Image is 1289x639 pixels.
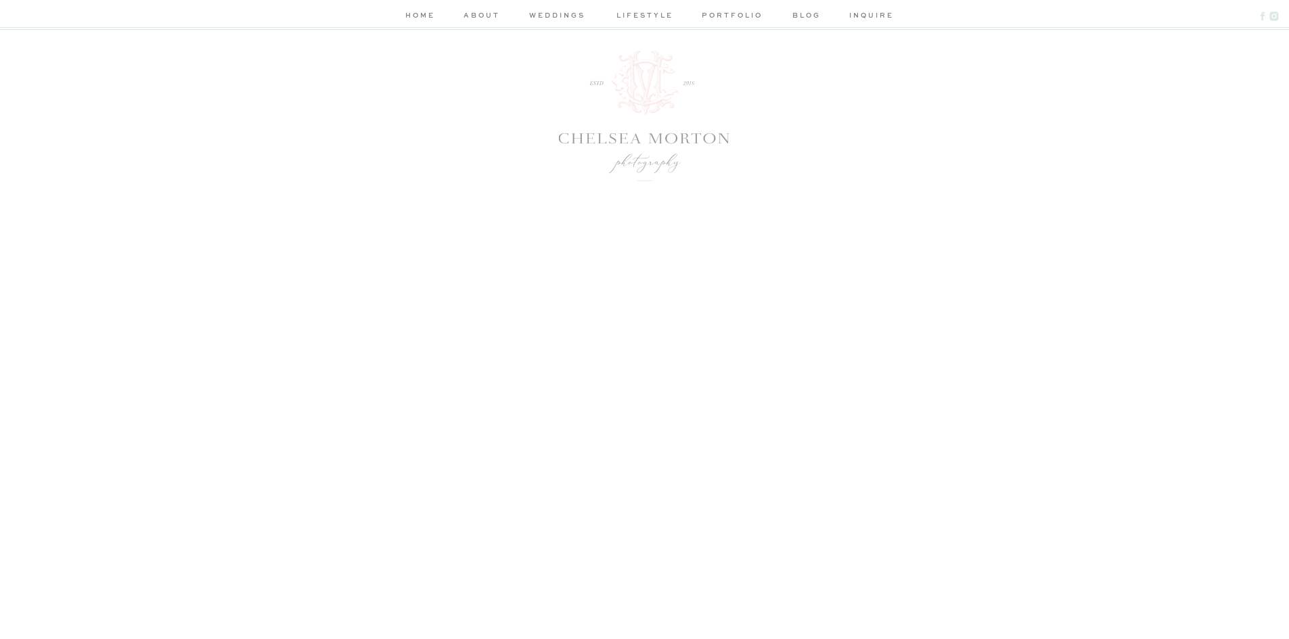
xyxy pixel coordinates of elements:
a: blog [788,9,826,24]
a: home [403,9,438,24]
a: weddings [525,9,589,24]
a: lifestyle [613,9,677,24]
a: portfolio [700,9,765,24]
a: inquire [849,9,888,24]
a: about [461,9,502,24]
